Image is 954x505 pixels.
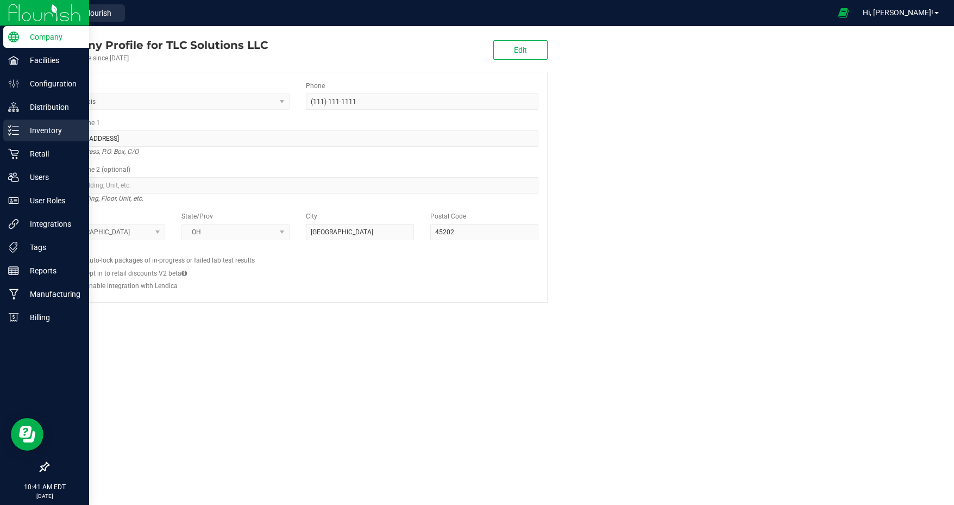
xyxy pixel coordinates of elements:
[85,255,255,265] label: Auto-lock packages of in-progress or failed lab test results
[57,248,538,255] h2: Configs
[831,2,856,23] span: Open Ecommerce Menu
[306,81,325,91] label: Phone
[8,78,19,89] inline-svg: Configuration
[8,289,19,300] inline-svg: Manufacturing
[306,224,414,240] input: City
[11,418,43,451] iframe: Resource center
[8,172,19,183] inline-svg: Users
[430,224,538,240] input: Postal Code
[19,124,84,137] p: Inventory
[8,55,19,66] inline-svg: Facilities
[8,219,19,229] inline-svg: Integrations
[8,265,19,276] inline-svg: Reports
[8,125,19,136] inline-svg: Inventory
[514,46,527,54] span: Edit
[181,211,213,221] label: State/Prov
[8,242,19,253] inline-svg: Tags
[19,217,84,230] p: Integrations
[8,312,19,323] inline-svg: Billing
[306,211,317,221] label: City
[306,93,538,110] input: (123) 456-7890
[5,482,84,492] p: 10:41 AM EDT
[85,269,187,278] label: Opt in to retail discounts V2 beta
[19,311,84,324] p: Billing
[5,492,84,500] p: [DATE]
[48,37,268,53] div: TLC Solutions LLC
[19,241,84,254] p: Tags
[57,165,130,174] label: Address Line 2 (optional)
[8,32,19,42] inline-svg: Company
[19,194,84,207] p: User Roles
[57,130,538,147] input: Address
[8,195,19,206] inline-svg: User Roles
[57,177,538,194] input: Suite, Building, Unit, etc.
[57,192,143,205] i: Suite, Building, Floor, Unit, etc.
[85,281,178,291] label: Enable integration with Lendica
[863,8,933,17] span: Hi, [PERSON_NAME]!
[430,211,466,221] label: Postal Code
[57,145,139,158] i: Street address, P.O. Box, C/O
[19,77,84,90] p: Configuration
[8,148,19,159] inline-svg: Retail
[8,102,19,113] inline-svg: Distribution
[19,101,84,114] p: Distribution
[493,40,548,60] button: Edit
[48,53,268,63] div: Account active since [DATE]
[19,288,84,301] p: Manufacturing
[19,30,84,43] p: Company
[19,171,84,184] p: Users
[19,54,84,67] p: Facilities
[19,147,84,160] p: Retail
[19,264,84,277] p: Reports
